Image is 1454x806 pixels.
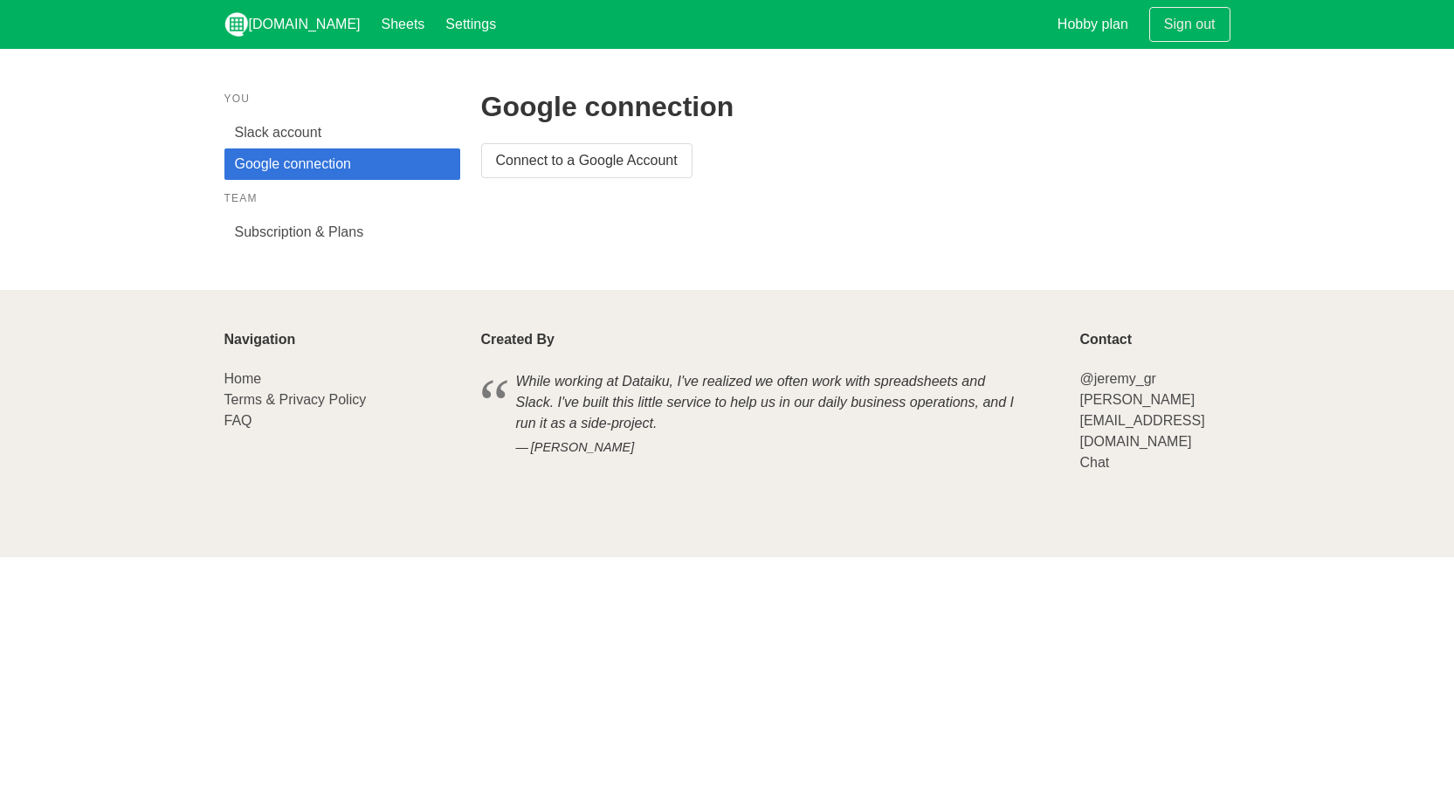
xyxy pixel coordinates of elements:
[224,217,460,248] a: Subscription & Plans
[481,369,1059,460] blockquote: While working at Dataiku, I've realized we often work with spreadsheets and Slack. I've built thi...
[224,190,460,206] p: Team
[224,148,460,180] a: Google connection
[224,12,249,37] img: logo_v2_white.png
[1079,332,1230,348] p: Contact
[1149,7,1230,42] a: Sign out
[224,371,262,386] a: Home
[224,91,460,107] p: You
[1079,371,1155,386] a: @jeremy_gr
[481,143,693,178] a: Connect to a Google Account
[1079,392,1204,449] a: [PERSON_NAME][EMAIL_ADDRESS][DOMAIN_NAME]
[1079,455,1109,470] a: Chat
[224,392,367,407] a: Terms & Privacy Policy
[224,332,460,348] p: Navigation
[224,413,252,428] a: FAQ
[481,332,1059,348] p: Created By
[516,438,1024,458] cite: [PERSON_NAME]
[224,117,460,148] a: Slack account
[481,91,1230,122] h2: Google connection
